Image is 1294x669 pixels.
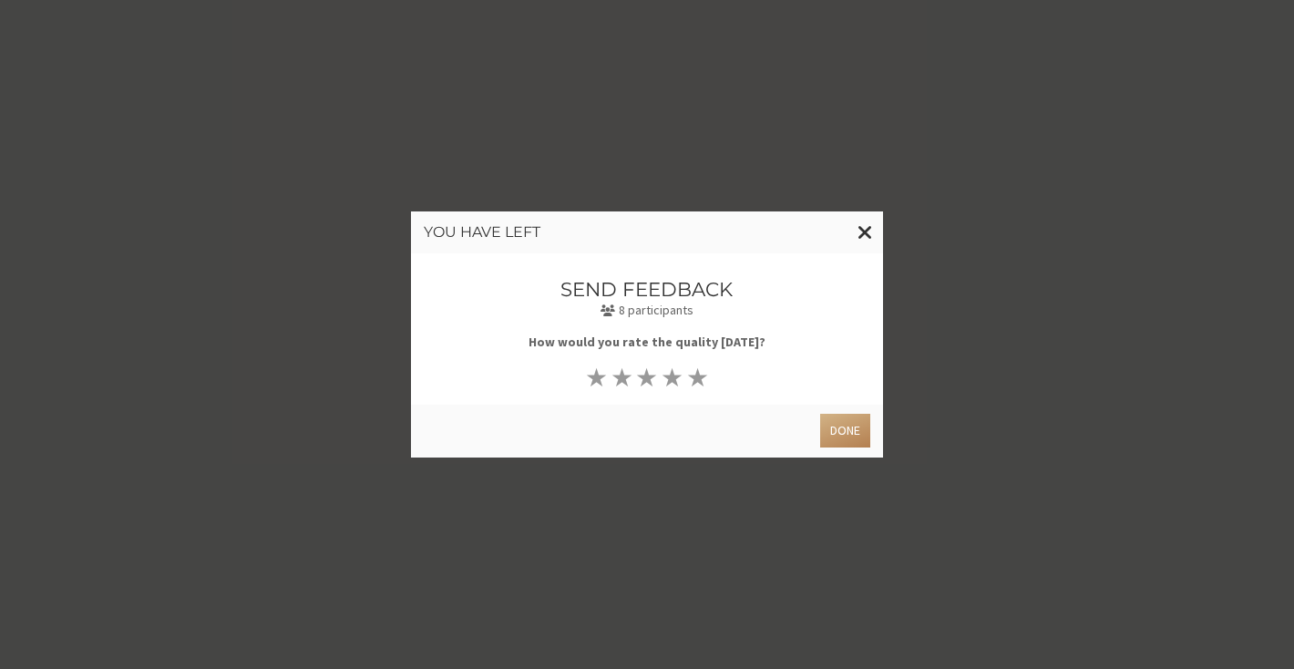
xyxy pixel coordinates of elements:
button: ★ [609,365,634,390]
p: 8 participants [473,301,822,320]
b: How would you rate the quality [DATE]? [529,334,765,350]
button: ★ [584,365,610,390]
button: Done [820,414,870,448]
h3: You have left [424,224,870,241]
button: ★ [685,365,711,390]
button: ★ [660,365,685,390]
button: ★ [634,365,660,390]
button: Close modal [847,211,883,253]
h3: Send feedback [473,279,822,300]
